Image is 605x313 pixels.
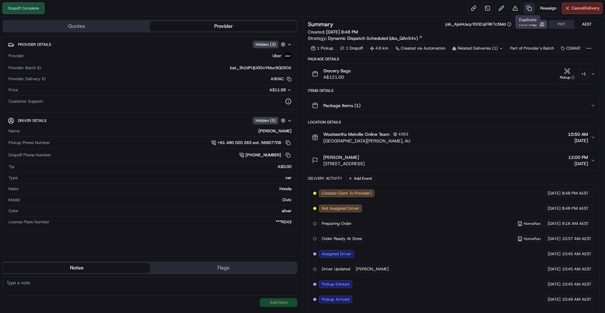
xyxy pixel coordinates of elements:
div: 1 Dropoff [337,44,366,53]
div: A$0.00 [17,164,291,170]
span: License Plate Number [9,219,49,225]
span: Not Assigned Driver [322,206,359,211]
a: Dynamic Dispatch Scheduled (dss_QAn54v) [328,35,423,41]
h3: Summary [308,21,333,27]
div: Items Details [308,88,600,93]
span: [DATE] [548,236,561,242]
span: Woolworths Melville Online Team [323,131,390,137]
span: [DATE] [568,160,588,167]
button: Driver DetailsHidden (5) [8,115,292,126]
span: Provider [9,53,24,59]
span: [GEOGRAPHIC_DATA][PERSON_NAME], AU [323,138,411,144]
span: HomeRun [524,236,541,241]
div: Civic [22,197,291,203]
button: Hidden (3) [253,40,287,48]
span: Uber [273,53,281,59]
span: [DATE] [548,221,561,226]
span: [DATE] [548,281,561,287]
button: Reassign [537,3,559,14]
div: [PERSON_NAME] [22,128,291,134]
span: 10:45 AM AEST [562,251,591,257]
span: Pickup Enroute [322,281,349,287]
div: Strategy: [308,35,423,41]
span: Assigned Driver [322,251,351,257]
div: Honda [21,186,291,192]
span: Grocery Bags [323,68,351,74]
span: Make [9,186,19,192]
div: Package Details [308,57,600,62]
span: Pickup Phone Number [9,140,50,146]
img: uber-new-logo.jpeg [284,52,291,60]
span: Cancel Delivery [572,5,600,11]
div: 1 Pickup [308,44,336,53]
span: [DATE] [568,137,588,144]
div: car [20,175,291,181]
span: Package Items ( 1 ) [323,102,360,109]
span: [PERSON_NAME] [356,266,389,272]
span: +61 480 020 263 ext. 56907708 [217,140,281,146]
span: Driver Updated [322,266,350,272]
div: Delivery Activity [308,176,342,181]
span: Hidden ( 5 ) [256,118,276,123]
span: 10:45 AM AEST [562,266,591,272]
span: 10:49 AM AEST [562,297,591,302]
span: Provider Batch ID [9,65,41,71]
button: Pickup [558,68,577,80]
button: PHT [549,20,574,28]
span: HomeRun [524,221,541,226]
button: AEST [574,20,599,28]
div: Location Details [308,120,600,125]
div: Related Deliveries (1) [449,44,506,53]
span: 4363 [398,132,408,137]
span: 8:48 PM AEST [562,190,589,196]
span: bat_3hZdPlJjU0GnYMuc9QDX0A [230,65,291,71]
span: A$121.00 [323,74,351,80]
span: Price [9,87,18,93]
button: Add Event [346,175,374,182]
button: Pickup+1 [558,68,588,80]
button: A90AC [271,76,291,82]
button: Woolworths Melville Online Team4363[GEOGRAPHIC_DATA][PERSON_NAME], AU10:50 AM[DATE] [308,127,599,148]
span: Pickup Arrived [322,297,349,302]
span: Driver Details [18,118,46,123]
span: [PERSON_NAME] [323,154,359,160]
button: Package Items (1) [308,95,599,116]
button: Quotes [3,21,150,31]
div: silver [21,208,291,214]
div: CDAM2 [558,44,583,53]
span: [PHONE_NUMBER] [245,152,281,158]
span: [STREET_ADDRESS] [323,160,365,167]
button: Provider DetailsHidden (3) [8,39,292,50]
span: Created: [308,29,358,35]
div: 4.6 km [367,44,391,53]
button: Flags [150,263,297,273]
span: [DATE] [548,206,561,211]
span: [DATE] [548,297,561,302]
span: Preparing Order [322,221,352,226]
span: A$11.88 [269,87,286,93]
span: Provider Details [18,42,51,47]
a: +61 480 020 263 ext. 56907708 [211,139,291,146]
button: Provider [150,21,297,31]
span: 12:00 PM [568,154,588,160]
button: job_AjeinUscyYG5CqFRK7c5Md [446,21,511,27]
a: [PHONE_NUMBER] [239,152,291,159]
button: A$11.88 [236,87,291,93]
span: Provider Delivery ID [9,76,46,82]
span: [DATE] 8:48 PM [326,29,358,35]
span: 8:48 PM AEST [562,206,589,211]
span: [DATE] [548,190,561,196]
button: Notes [3,263,150,273]
span: [DATE] [548,266,561,272]
span: Order Ready At Store [322,236,362,242]
span: Dropoff Phone Number [9,152,51,158]
span: Name [9,128,20,134]
span: Tip [9,164,14,170]
span: 10:45 AM AEST [562,281,591,287]
div: Duplicate [515,15,540,25]
span: Hidden ( 3 ) [256,42,276,47]
a: Created via Automation [393,44,448,53]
